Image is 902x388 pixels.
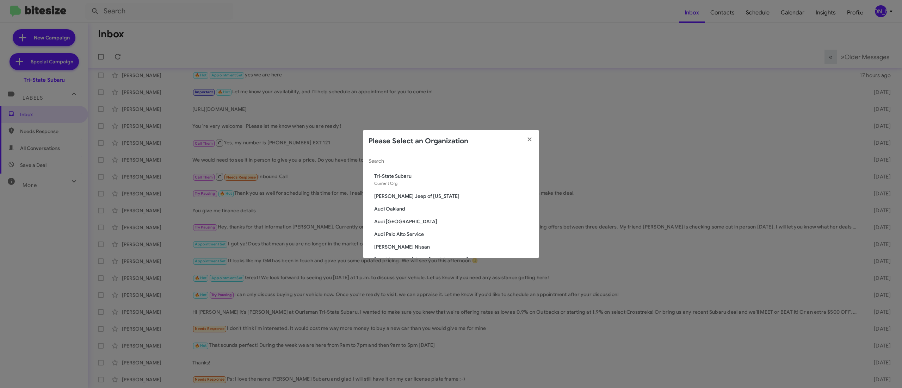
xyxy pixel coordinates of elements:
[374,256,533,263] span: [PERSON_NAME] CDJR [PERSON_NAME]
[374,243,533,250] span: [PERSON_NAME] Nissan
[374,218,533,225] span: Audi [GEOGRAPHIC_DATA]
[374,193,533,200] span: [PERSON_NAME] Jeep of [US_STATE]
[374,205,533,212] span: Audi Oakland
[374,173,533,180] span: Tri-State Subaru
[374,181,397,186] span: Current Org
[369,136,468,147] h2: Please Select an Organization
[374,231,533,238] span: Audi Palo Alto Service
